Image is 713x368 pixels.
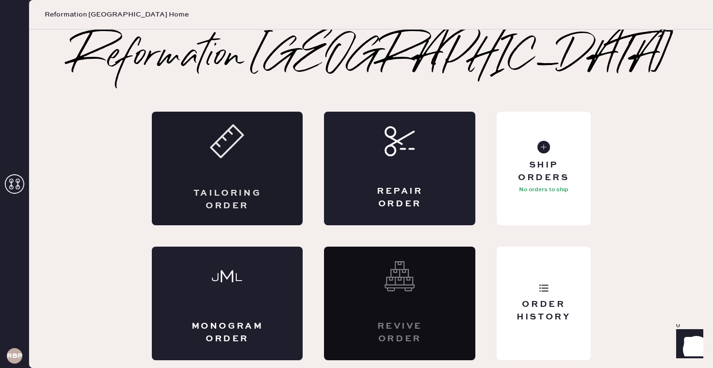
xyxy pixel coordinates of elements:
[45,10,189,19] span: Reformation [GEOGRAPHIC_DATA] Home
[363,185,437,210] div: Repair Order
[7,352,22,359] h3: RBPA
[71,38,671,77] h2: Reformation [GEOGRAPHIC_DATA]
[504,299,583,323] div: Order History
[191,320,264,345] div: Monogram Order
[363,320,437,345] div: Revive order
[504,159,583,184] div: Ship Orders
[324,247,475,360] div: Interested? Contact us at care@hemster.co
[667,324,709,366] iframe: Front Chat
[191,187,264,212] div: Tailoring Order
[519,184,568,196] p: No orders to ship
